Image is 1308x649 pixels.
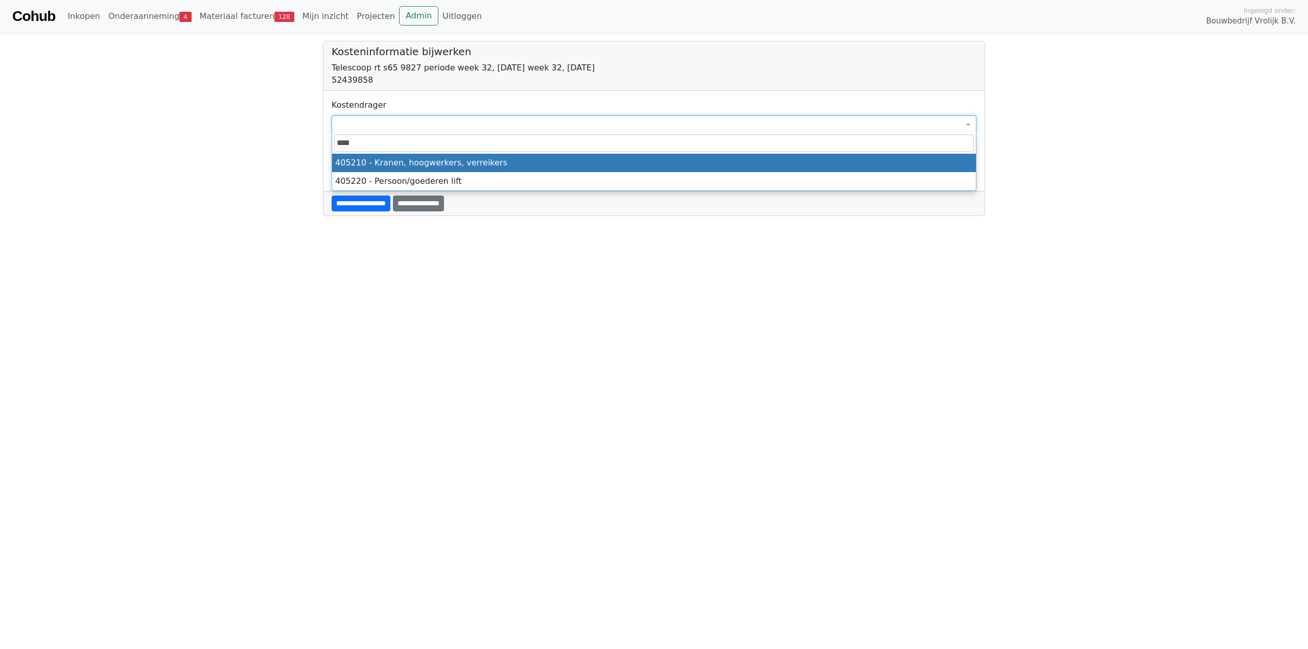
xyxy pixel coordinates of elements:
span: 128 [274,12,294,22]
label: Kostendrager [332,99,386,111]
a: Uitloggen [438,6,486,27]
a: Mijn inzicht [298,6,353,27]
div: 52439858 [332,74,976,86]
span: Bouwbedrijf Vrolijk B.V. [1206,15,1296,27]
a: Inkopen [63,6,104,27]
a: Cohub [12,4,55,29]
span: Ingelogd onder: [1244,6,1296,15]
li: 405220 - Persoon/goederen lift [332,172,976,190]
a: Projecten [353,6,399,27]
span: 4 [179,12,191,22]
a: Materiaal facturen128 [196,6,298,27]
li: 405210 - Kranen, hoogwerkers, verreikers [332,154,976,172]
a: Onderaanneming4 [104,6,196,27]
div: Telescoop rt s65 9827 periode week 32, [DATE] week 32, [DATE] [332,62,976,74]
a: Admin [399,6,438,26]
h5: Kosteninformatie bijwerken [332,45,976,58]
